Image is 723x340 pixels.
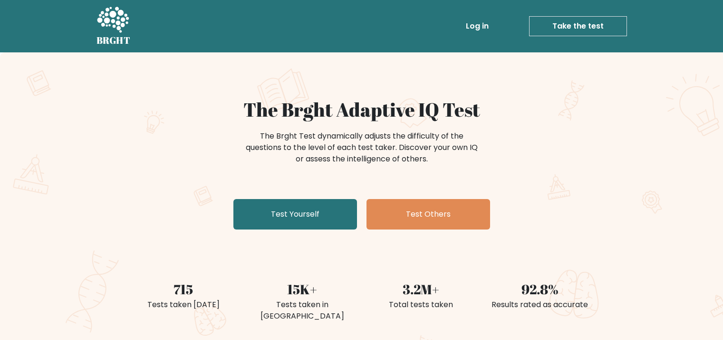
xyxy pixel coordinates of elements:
[96,35,131,46] h5: BRGHT
[130,299,237,310] div: Tests taken [DATE]
[130,98,594,121] h1: The Brght Adaptive IQ Test
[486,279,594,299] div: 92.8%
[96,4,131,49] a: BRGHT
[529,16,627,36] a: Take the test
[249,299,356,322] div: Tests taken in [GEOGRAPHIC_DATA]
[366,199,490,230] a: Test Others
[249,279,356,299] div: 15K+
[233,199,357,230] a: Test Yourself
[367,299,475,310] div: Total tests taken
[130,279,237,299] div: 715
[367,279,475,299] div: 3.2M+
[243,130,481,165] div: The Brght Test dynamically adjusts the difficulty of the questions to the level of each test take...
[462,17,492,36] a: Log in
[486,299,594,310] div: Results rated as accurate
